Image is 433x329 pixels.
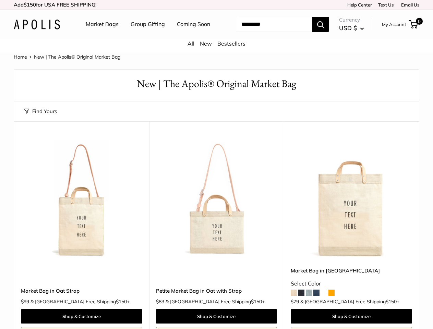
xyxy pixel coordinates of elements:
[399,2,419,8] a: Email Us
[291,138,412,260] img: Market Bag in Oat
[156,298,164,305] span: $83
[156,138,277,260] img: Petite Market Bag in Oat with Strap
[24,107,57,116] button: Find Yours
[291,298,299,305] span: $79
[339,23,364,34] button: USD $
[339,15,364,25] span: Currency
[14,52,120,61] nav: Breadcrumb
[291,267,412,275] a: Market Bag in [GEOGRAPHIC_DATA]
[14,20,60,29] img: Apolis
[188,40,194,47] a: All
[14,54,27,60] a: Home
[291,138,412,260] a: Market Bag in OatMarket Bag in Oat
[200,40,212,47] a: New
[378,2,394,8] a: Text Us
[21,138,142,260] img: Market Bag in Oat Strap
[116,298,127,305] span: $150
[21,298,29,305] span: $99
[300,299,399,304] span: & [GEOGRAPHIC_DATA] Free Shipping +
[156,287,277,295] a: Petite Market Bag in Oat with Strap
[34,54,120,60] span: New | The Apolis® Original Market Bag
[416,18,423,25] span: 0
[291,279,412,289] div: Select Color
[382,20,406,28] a: My Account
[156,138,277,260] a: Petite Market Bag in Oat with StrapPetite Market Bag in Oat with Strap
[21,138,142,260] a: Market Bag in Oat StrapMarket Bag in Oat Strap
[291,309,412,324] a: Shop & Customize
[251,298,262,305] span: $150
[345,2,372,8] a: Help Center
[166,299,265,304] span: & [GEOGRAPHIC_DATA] Free Shipping +
[24,1,36,8] span: $150
[386,298,397,305] span: $150
[236,17,312,32] input: Search...
[24,76,409,91] h1: New | The Apolis® Original Market Bag
[339,24,357,32] span: USD $
[21,287,142,295] a: Market Bag in Oat Strap
[312,17,329,32] button: Search
[217,40,245,47] a: Bestsellers
[31,299,130,304] span: & [GEOGRAPHIC_DATA] Free Shipping +
[131,19,165,29] a: Group Gifting
[177,19,210,29] a: Coming Soon
[409,20,418,28] a: 0
[156,309,277,324] a: Shop & Customize
[21,309,142,324] a: Shop & Customize
[86,19,119,29] a: Market Bags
